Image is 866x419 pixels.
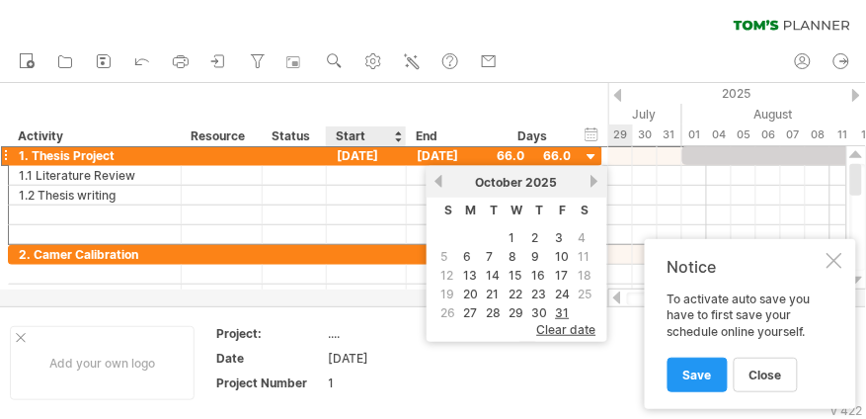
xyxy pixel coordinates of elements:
a: 31 [554,303,572,322]
div: Date [216,350,325,367]
span: 26 [439,303,458,322]
td: this is a weekend day [438,304,459,321]
span: October [476,175,523,190]
div: Days [486,126,580,146]
td: this is a weekend day [438,248,459,265]
a: 9 [530,247,542,266]
span: Sunday [444,203,452,217]
a: next [588,174,602,189]
a: 3 [554,228,566,247]
span: Wednesday [511,203,522,217]
div: Tuesday, 29 July 2025 [608,125,633,145]
span: Monday [466,203,477,217]
a: 2 [530,228,541,247]
div: 1 [329,375,495,391]
div: Wednesday, 6 August 2025 [756,125,781,145]
span: 2025 [526,175,558,190]
a: 7 [485,247,496,266]
div: .... [329,325,495,342]
span: 11 [577,247,592,266]
span: close [749,368,782,382]
span: 4 [577,228,589,247]
a: 28 [485,303,504,322]
a: 27 [462,303,480,322]
a: 6 [462,247,474,266]
a: 15 [508,266,524,285]
span: clear date [537,322,596,337]
a: 21 [485,285,502,303]
span: 18 [577,266,594,285]
div: [DATE] [327,146,407,165]
div: Monday, 4 August 2025 [707,125,732,145]
div: Add your own logo [10,326,195,400]
div: Project Number [216,375,325,391]
div: [DATE] [407,146,487,165]
div: End [416,126,475,146]
td: this is a weekend day [576,267,595,284]
td: this is a weekend day [576,248,595,265]
a: 1 [508,228,517,247]
div: Wednesday, 30 July 2025 [633,125,658,145]
span: Save [683,368,712,382]
div: Activity [18,126,170,146]
span: Tuesday [490,203,498,217]
div: Friday, 8 August 2025 [806,125,830,145]
a: 17 [554,266,571,285]
a: 22 [508,285,525,303]
td: this is a weekend day [438,286,459,302]
td: this is a weekend day [576,229,595,246]
div: 1.1 Literature Review [19,166,171,185]
div: Notice [668,257,823,277]
div: [DATE] [329,350,495,367]
div: Status [272,126,315,146]
td: this is a weekend day [438,267,459,284]
a: close [734,358,798,392]
a: 8 [508,247,519,266]
div: Project: [216,325,325,342]
span: Friday [560,203,567,217]
span: 12 [439,266,456,285]
div: Tuesday, 5 August 2025 [732,125,756,145]
a: 10 [554,247,572,266]
div: v 422 [831,403,863,418]
a: 16 [530,266,548,285]
span: 25 [577,285,594,303]
span: Thursday [536,203,544,217]
div: 1. Thesis Project [19,146,171,165]
a: previous [432,174,446,189]
a: Save [668,358,728,392]
div: To activate auto save you have to first save your schedule online yourself. [668,292,823,391]
a: 24 [554,285,573,303]
div: Start [336,126,395,146]
div: Thursday, 31 July 2025 [658,125,682,145]
a: 13 [462,266,480,285]
a: 29 [508,303,526,322]
div: 2. Camer Calibration [19,245,171,264]
a: 23 [530,285,549,303]
a: 20 [462,285,481,303]
div: Monday, 11 August 2025 [830,125,855,145]
a: 14 [485,266,503,285]
a: 30 [530,303,550,322]
span: 19 [439,285,457,303]
span: 5 [439,247,450,266]
td: this is a weekend day [576,286,595,302]
div: Friday, 1 August 2025 [682,125,707,145]
span: Saturday [582,203,590,217]
div: 66.0 [497,146,571,165]
div: Thursday, 7 August 2025 [781,125,806,145]
div: Resource [191,126,251,146]
div: 1.2 Thesis writing [19,186,171,205]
